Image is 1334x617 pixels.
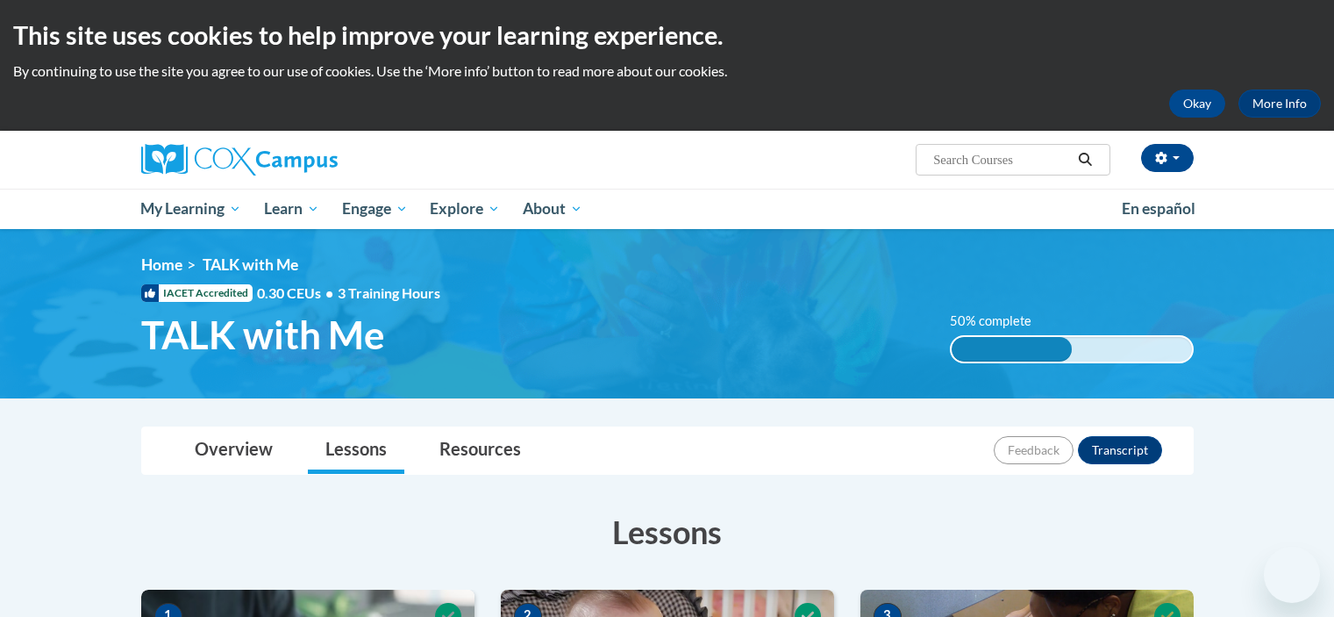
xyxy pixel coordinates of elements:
button: Search [1072,149,1098,170]
a: My Learning [130,189,253,229]
button: Account Settings [1141,144,1194,172]
a: About [511,189,594,229]
h2: This site uses cookies to help improve your learning experience. [13,18,1321,53]
a: Engage [331,189,419,229]
input: Search Courses [931,149,1072,170]
a: En español [1110,190,1207,227]
span: IACET Accredited [141,284,253,302]
span: Explore [430,198,500,219]
button: Feedback [994,436,1074,464]
span: En español [1122,199,1195,218]
span: • [325,284,333,301]
span: About [523,198,582,219]
span: My Learning [140,198,241,219]
div: 50% complete [952,337,1072,362]
a: Home [141,255,182,274]
span: 3 Training Hours [338,284,440,301]
button: Okay [1169,90,1225,118]
a: More Info [1238,90,1321,118]
p: By continuing to use the site you agree to our use of cookies. Use the ‘More info’ button to read... [13,61,1321,81]
span: Learn [264,198,319,219]
a: Learn [253,189,331,229]
div: Main menu [115,189,1220,229]
a: Cox Campus [141,144,474,176]
a: Resources [422,427,539,474]
h3: Lessons [141,510,1194,554]
span: Engage [342,198,408,219]
span: TALK with Me [203,255,298,274]
a: Overview [177,427,290,474]
iframe: Button to launch messaging window [1264,547,1320,603]
label: 50% complete [950,312,1051,331]
a: Explore [418,189,511,229]
a: Lessons [308,427,404,474]
img: Cox Campus [141,144,338,176]
span: TALK with Me [141,312,385,358]
span: 0.30 CEUs [257,283,338,303]
button: Transcript [1078,436,1162,464]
